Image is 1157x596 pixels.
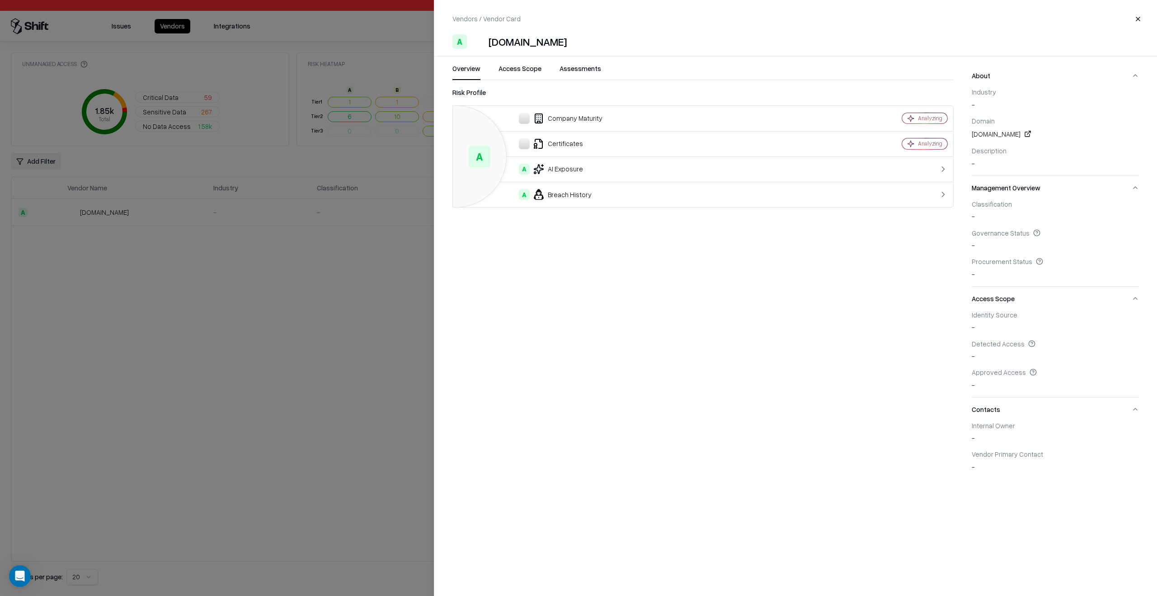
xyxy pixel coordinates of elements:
div: Breach History [460,189,813,200]
div: - [972,311,1139,332]
div: - [972,229,1139,251]
div: Internal Owner [972,421,1139,430]
div: Management Overview [972,200,1139,286]
div: Vendor Primary Contact [972,450,1139,458]
div: Classification [972,200,1139,208]
div: - [972,257,1139,279]
div: Risk Profile [452,87,954,98]
div: A [452,34,467,49]
div: Procurement Status [972,257,1139,265]
div: [DOMAIN_NAME] [972,128,1139,139]
div: - [972,340,1139,361]
div: Company Maturity [460,113,813,124]
div: - [972,200,1139,222]
div: Description [972,147,1139,155]
div: AI Exposure [460,164,813,175]
div: - [972,147,1139,168]
div: A [469,146,490,167]
div: Detected Access [972,340,1139,348]
button: Assessments [560,64,601,80]
div: [DOMAIN_NAME] [489,34,567,49]
div: A [519,164,530,175]
div: Identity Source [972,311,1139,319]
div: Certificates [460,138,813,149]
button: Management Overview [972,176,1139,200]
div: Approved Access [972,368,1139,376]
div: Analyzing [918,140,942,147]
div: Contacts [972,421,1139,479]
div: Access Scope [972,311,1139,397]
button: Access Scope [972,287,1139,311]
div: Industry [972,88,1139,96]
p: Vendors / Vendor Card [452,14,521,24]
div: - [972,368,1139,390]
button: About [972,64,1139,88]
button: Contacts [972,397,1139,421]
img: akalinkmanager.trafficmanager.net [470,34,485,49]
div: - [972,88,1139,109]
button: Overview [452,64,480,80]
div: - [972,450,1139,472]
div: - [972,421,1139,443]
div: Governance Status [972,229,1139,237]
div: A [519,189,530,200]
button: Access Scope [499,64,541,80]
div: Analyzing [918,114,942,122]
div: Domain [972,117,1139,125]
div: About [972,88,1139,175]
